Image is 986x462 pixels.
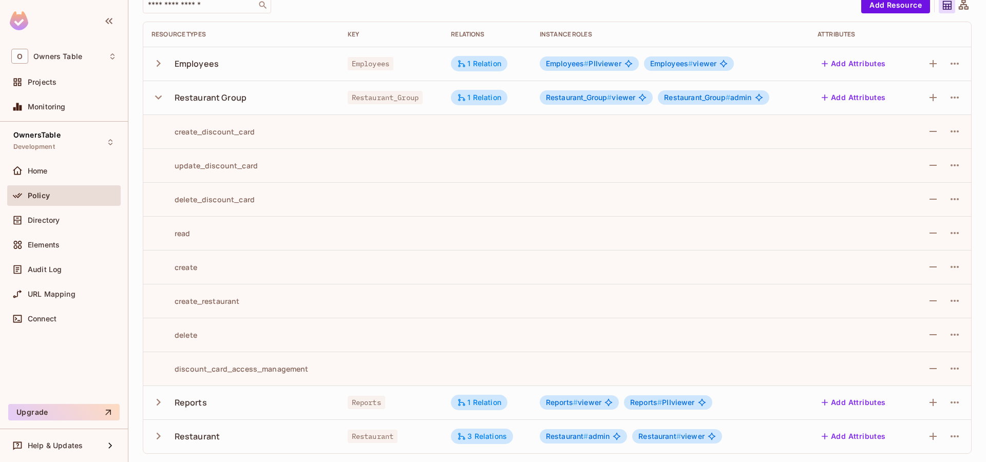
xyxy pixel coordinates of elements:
div: 1 Relation [457,398,501,407]
span: OwnersTable [13,131,61,139]
span: # [676,432,681,440]
span: # [583,432,588,440]
span: URL Mapping [28,290,75,298]
div: create_restaurant [151,296,240,306]
div: update_discount_card [151,161,258,170]
button: Add Attributes [818,394,890,411]
span: Directory [28,216,60,224]
span: viewer [546,93,635,102]
span: Restaurant [546,432,589,440]
button: Upgrade [8,404,120,420]
span: O [11,49,28,64]
span: Home [28,167,48,175]
span: Audit Log [28,265,62,274]
div: create [151,262,197,272]
div: Reports [175,397,207,408]
button: Add Attributes [818,89,890,106]
div: delete_discount_card [151,195,255,204]
div: Restaurant [175,431,220,442]
span: PIIviewer [630,398,695,407]
span: viewer [638,432,705,440]
span: Employees [650,59,693,68]
div: Attributes [818,30,901,38]
div: Employees [175,58,219,69]
span: Development [13,143,55,151]
div: Instance roles [540,30,801,38]
div: create_discount_card [151,127,255,137]
span: # [607,93,612,102]
span: # [688,59,693,68]
span: Restaurant_Group [348,91,423,104]
span: Employees [348,57,393,70]
span: Employees [546,59,589,68]
span: Workspace: Owners Table [33,52,82,61]
div: Key [348,30,435,38]
span: Restaurant_Group [546,93,612,102]
span: viewer [650,60,716,68]
span: Monitoring [28,103,66,111]
span: Elements [28,241,60,249]
div: discount_card_access_management [151,364,309,374]
span: Projects [28,78,56,86]
span: Policy [28,191,50,200]
div: Relations [451,30,523,38]
span: Reports [630,398,662,407]
div: read [151,228,191,238]
button: Add Attributes [818,55,890,72]
div: Restaurant Group [175,92,246,103]
span: # [726,93,730,102]
span: # [657,398,662,407]
span: admin [546,432,610,440]
span: Restaurant [638,432,681,440]
span: Restaurant_Group [664,93,730,102]
div: Resource Types [151,30,331,38]
span: Connect [28,315,56,323]
div: 1 Relation [457,93,501,102]
div: delete [151,330,197,340]
span: Reports [348,396,385,409]
span: Reports [546,398,578,407]
img: SReyMgAAAABJRU5ErkJggg== [10,11,28,30]
span: viewer [546,398,601,407]
button: Add Attributes [818,428,890,445]
span: # [573,398,578,407]
div: 3 Relations [457,432,507,441]
span: PIIviewer [546,60,621,68]
span: Restaurant [348,430,398,443]
span: # [584,59,589,68]
div: 1 Relation [457,59,501,68]
span: Help & Updates [28,441,83,450]
span: admin [664,93,751,102]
